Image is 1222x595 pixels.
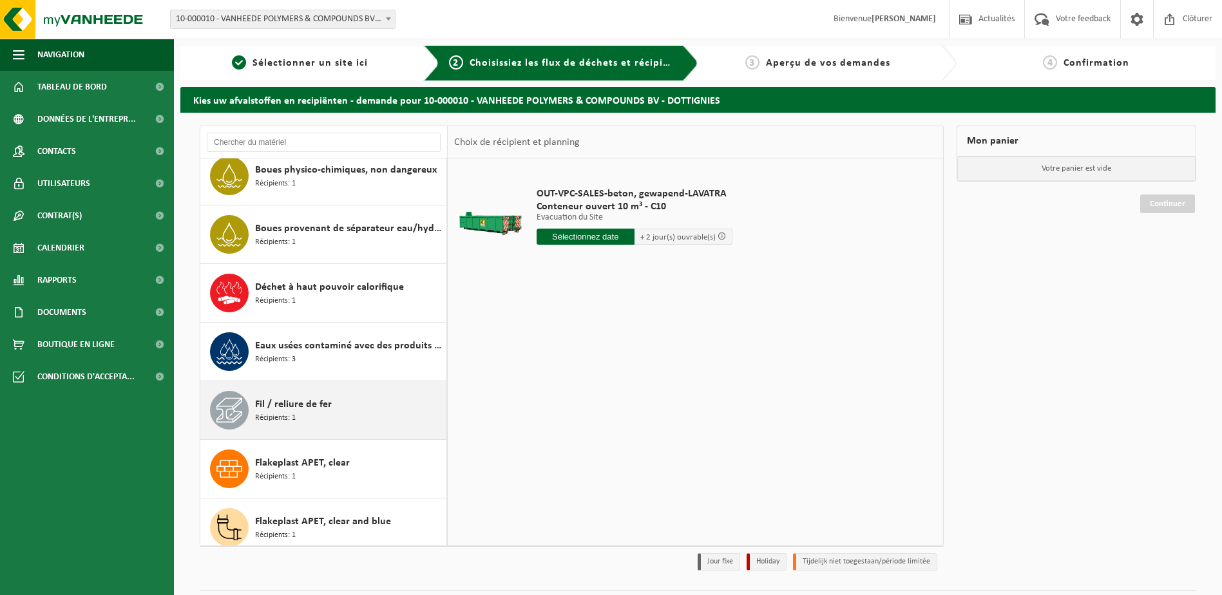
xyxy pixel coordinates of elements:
span: Contrat(s) [37,200,82,232]
span: Confirmation [1064,58,1129,68]
span: Calendrier [37,232,84,264]
button: Flakeplast APET, clear and blue Récipients: 1 [200,498,447,557]
span: Choisissiez les flux de déchets et récipients [470,58,684,68]
span: Boues physico-chimiques, non dangereux [255,162,437,178]
span: 10-000010 - VANHEEDE POLYMERS & COMPOUNDS BV - DOTTIGNIES [171,10,395,28]
span: Boues provenant de séparateur eau/hydrocarbures [255,221,443,236]
span: 10-000010 - VANHEEDE POLYMERS & COMPOUNDS BV - DOTTIGNIES [170,10,396,29]
span: 3 [745,55,759,70]
span: Fil / reliure de fer [255,397,332,412]
div: Mon panier [957,126,1196,156]
p: Votre panier est vide [957,156,1196,181]
span: Données de l'entrepr... [37,103,136,135]
span: Eaux usées contaminé avec des produits non dangereux [255,338,443,354]
button: Boues physico-chimiques, non dangereux Récipients: 1 [200,147,447,205]
span: Récipients: 1 [255,295,296,307]
span: Tableau de bord [37,71,107,103]
div: Choix de récipient et planning [448,126,586,158]
span: Sélectionner un site ici [253,58,368,68]
span: 4 [1043,55,1057,70]
span: OUT-VPC-SALES-beton, gewapend-LAVATRA [537,187,732,200]
span: Flakeplast APET, clear and blue [255,514,391,529]
span: Documents [37,296,86,328]
strong: [PERSON_NAME] [872,14,936,24]
span: Boutique en ligne [37,328,115,361]
button: Déchet à haut pouvoir calorifique Récipients: 1 [200,264,447,323]
span: Récipients: 1 [255,471,296,483]
button: Flakeplast APET, clear Récipients: 1 [200,440,447,498]
input: Chercher du matériel [207,133,441,152]
span: Utilisateurs [37,167,90,200]
span: Récipients: 1 [255,236,296,249]
span: Conditions d'accepta... [37,361,135,393]
li: Holiday [747,553,787,571]
input: Sélectionnez date [537,229,635,245]
button: Fil / reliure de fer Récipients: 1 [200,381,447,440]
span: Récipients: 1 [255,529,296,542]
span: Récipients: 3 [255,354,296,366]
span: Récipients: 1 [255,412,296,424]
button: Boues provenant de séparateur eau/hydrocarbures Récipients: 1 [200,205,447,264]
li: Tijdelijk niet toegestaan/période limitée [793,553,937,571]
span: Flakeplast APET, clear [255,455,350,471]
span: Récipients: 1 [255,178,296,190]
span: Conteneur ouvert 10 m³ - C10 [537,200,732,213]
li: Jour fixe [698,553,740,571]
a: Continuer [1140,194,1195,213]
h2: Kies uw afvalstoffen en recipiënten - demande pour 10-000010 - VANHEEDE POLYMERS & COMPOUNDS BV -... [180,87,1216,112]
span: + 2 jour(s) ouvrable(s) [640,233,716,241]
span: Déchet à haut pouvoir calorifique [255,279,404,295]
p: Evacuation du Site [537,213,732,222]
span: 2 [449,55,463,70]
span: Rapports [37,264,77,296]
button: Eaux usées contaminé avec des produits non dangereux Récipients: 3 [200,323,447,381]
a: 1Sélectionner un site ici [187,55,414,71]
span: Aperçu de vos demandes [766,58,890,68]
span: Contacts [37,135,76,167]
span: 1 [232,55,246,70]
span: Navigation [37,39,84,71]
